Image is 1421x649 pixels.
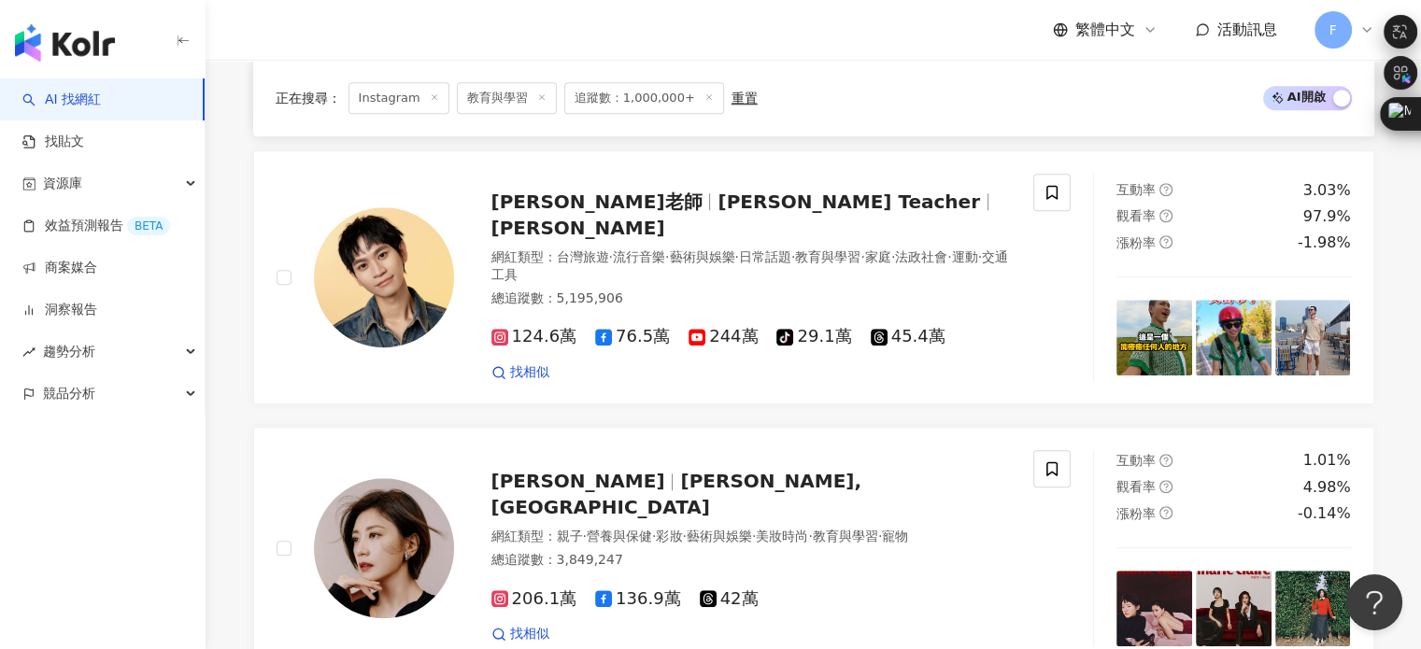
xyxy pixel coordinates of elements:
span: 趨勢分析 [43,331,95,373]
span: rise [22,346,36,359]
span: · [652,529,656,543]
div: 1.01% [1303,450,1351,471]
a: 效益預測報告BETA [22,217,170,235]
a: 找相似 [491,363,549,382]
span: 寵物 [882,529,908,543]
img: KOL Avatar [314,207,454,347]
span: F [1329,20,1336,40]
span: 競品分析 [43,373,95,415]
a: KOL Avatar[PERSON_NAME]老師[PERSON_NAME] Teacher[PERSON_NAME]網紅類型：台灣旅遊·流行音樂·藝術與娛樂·日常話題·教育與學習·家庭·法政社... [253,150,1374,405]
span: 彩妝 [656,529,682,543]
span: question-circle [1159,506,1172,519]
span: 台灣旅遊 [557,249,609,264]
span: [PERSON_NAME] [491,217,665,239]
span: 營養與保健 [587,529,652,543]
img: post-image [1116,300,1192,375]
span: question-circle [1159,183,1172,196]
div: 網紅類型 ： [491,248,1012,285]
span: · [665,249,669,264]
span: question-circle [1159,209,1172,222]
span: · [791,249,795,264]
img: post-image [1196,300,1272,375]
span: · [978,249,982,264]
a: 商案媒合 [22,259,97,277]
a: searchAI 找網紅 [22,91,101,109]
div: -1.98% [1298,233,1351,253]
span: 活動訊息 [1217,21,1277,38]
div: 總追蹤數 ： 3,849,247 [491,551,1012,570]
span: · [947,249,951,264]
a: 洞察報告 [22,301,97,319]
span: · [752,529,756,543]
img: logo [15,24,115,62]
span: 運動 [952,249,978,264]
span: question-circle [1159,454,1172,467]
span: 親子 [557,529,583,543]
span: 日常話題 [739,249,791,264]
span: 觀看率 [1116,479,1156,494]
div: 97.9% [1303,206,1351,227]
span: question-circle [1159,235,1172,248]
iframe: Help Scout Beacon - Open [1346,574,1402,630]
span: 家庭 [865,249,891,264]
span: · [878,529,882,543]
span: · [682,529,686,543]
span: 資源庫 [43,162,82,205]
span: · [860,249,864,264]
span: 正在搜尋 ： [276,91,341,106]
span: [PERSON_NAME] Teacher [718,190,979,213]
span: 互動率 [1116,453,1156,468]
span: 繁體中文 [1075,20,1135,40]
span: 76.5萬 [595,327,670,346]
span: 45.4萬 [871,327,945,346]
span: [PERSON_NAME] [491,470,665,492]
span: 教育與學習 [795,249,860,264]
span: 藝術與娛樂 [669,249,734,264]
a: 找貼文 [22,133,84,151]
span: [PERSON_NAME]老師 [491,190,703,213]
div: 網紅類型 ： [491,528,1012,546]
span: 漲粉率 [1116,506,1156,521]
div: 3.03% [1303,180,1351,201]
span: · [583,529,587,543]
span: · [734,249,738,264]
div: 總追蹤數 ： 5,195,906 [491,289,1012,308]
img: post-image [1275,571,1351,646]
img: post-image [1116,571,1192,646]
span: · [609,249,613,264]
span: 追蹤數：1,000,000+ [564,82,724,114]
span: question-circle [1159,480,1172,493]
span: 法政社會 [895,249,947,264]
span: 互動率 [1116,182,1156,197]
div: 4.98% [1303,477,1351,498]
span: 124.6萬 [491,327,577,346]
span: 教育與學習 [457,82,557,114]
img: post-image [1275,300,1351,375]
a: 找相似 [491,625,549,643]
span: Instagram [348,82,449,114]
img: KOL Avatar [314,478,454,618]
span: 29.1萬 [776,327,851,346]
span: 藝術與娛樂 [687,529,752,543]
span: 流行音樂 [613,249,665,264]
span: 244萬 [689,327,758,346]
span: 206.1萬 [491,589,577,609]
span: · [891,249,895,264]
div: -0.14% [1298,503,1351,524]
span: · [808,529,812,543]
span: 漲粉率 [1116,235,1156,250]
span: 美妝時尚 [756,529,808,543]
span: 找相似 [510,363,549,382]
span: 136.9萬 [595,589,681,609]
span: 42萬 [700,589,759,609]
span: 找相似 [510,625,549,643]
div: 重置 [732,91,758,106]
span: 教育與學習 [813,529,878,543]
img: post-image [1196,571,1272,646]
span: 觀看率 [1116,208,1156,223]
